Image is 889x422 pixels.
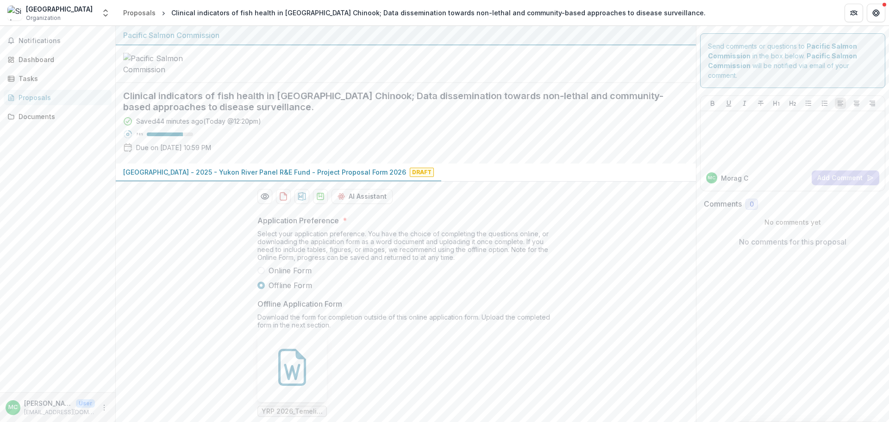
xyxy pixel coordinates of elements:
[4,52,112,67] a: Dashboard
[76,399,95,408] p: User
[755,98,766,109] button: Strike
[136,116,261,126] div: Saved 44 minutes ago ( Today @ 12:20pm )
[4,71,112,86] a: Tasks
[171,8,706,18] div: Clinical indicators of fish health in [GEOGRAPHIC_DATA] Chinook; Data dissemination towards non-l...
[257,215,339,226] p: Application Preference
[136,131,143,138] p: 78 %
[410,168,434,177] span: Draft
[867,4,885,22] button: Get Help
[721,173,748,183] p: Morag C
[99,402,110,413] button: More
[294,189,309,204] button: download-proposal
[99,4,112,22] button: Open entity switcher
[707,98,718,109] button: Bold
[19,55,104,64] div: Dashboard
[8,404,18,410] div: Morag Clinton
[257,298,342,309] p: Offline Application Form
[276,189,291,204] button: download-proposal
[739,98,750,109] button: Italicize
[19,74,104,83] div: Tasks
[26,4,93,14] div: [GEOGRAPHIC_DATA]
[4,90,112,105] a: Proposals
[771,98,782,109] button: Heading 1
[262,408,323,416] span: YRP 2026_Temelio Offline Application Form.docx
[787,98,798,109] button: Heading 2
[136,143,211,152] p: Due on [DATE] 10:59 PM
[123,167,406,177] p: [GEOGRAPHIC_DATA] - 2025 - Yukon River Panel R&E Fund - Project Proposal Form 2026
[24,408,95,416] p: [EMAIL_ADDRESS][DOMAIN_NAME]
[257,189,272,204] button: Preview 6ce0f879-6b90-4af4-bc43-55792618d686-0.pdf
[19,112,104,121] div: Documents
[19,37,108,45] span: Notifications
[123,30,689,41] div: Pacific Salmon Commission
[812,170,879,185] button: Add Comment
[704,200,742,208] h2: Comments
[819,98,830,109] button: Ordered List
[19,93,104,102] div: Proposals
[257,313,554,333] div: Download the form for completion outside of this online application form. Upload the completed fo...
[119,6,159,19] a: Proposals
[723,98,734,109] button: Underline
[708,176,715,180] div: Morag Clinton
[269,280,312,291] span: Offline Form
[332,189,393,204] button: AI Assistant
[313,189,328,204] button: download-proposal
[750,201,754,208] span: 0
[867,98,878,109] button: Align Right
[704,217,882,227] p: No comments yet
[123,90,674,113] h2: Clinical indicators of fish health in [GEOGRAPHIC_DATA] Chinook; Data dissemination towards non-l...
[803,98,814,109] button: Bullet List
[123,8,156,18] div: Proposals
[4,109,112,124] a: Documents
[4,33,112,48] button: Notifications
[7,6,22,20] img: Sitka Sound Science Center
[269,265,312,276] span: Online Form
[257,230,554,265] div: Select your application preference. You have the choice of completing the questions online, or do...
[739,236,846,247] p: No comments for this proposal
[835,98,846,109] button: Align Left
[26,14,61,22] span: Organization
[119,6,709,19] nav: breadcrumb
[700,33,886,88] div: Send comments or questions to in the box below. will be notified via email of your comment.
[845,4,863,22] button: Partners
[123,53,216,75] img: Pacific Salmon Commission
[24,398,72,408] p: [PERSON_NAME]
[257,333,327,417] div: YRP 2026_Temelio Offline Application Form.docx
[851,98,862,109] button: Align Center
